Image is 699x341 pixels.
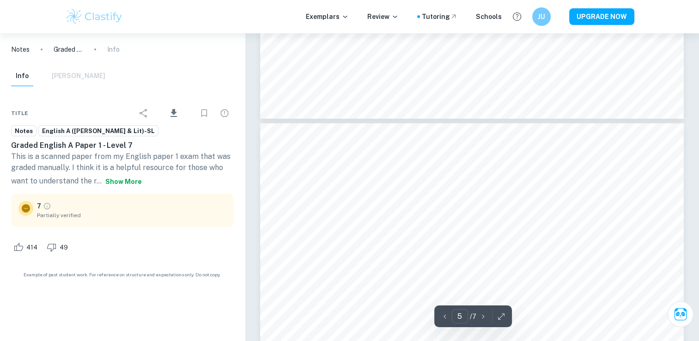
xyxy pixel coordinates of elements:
[532,7,551,26] button: JU
[215,104,234,122] div: Report issue
[54,44,83,55] p: Graded English A Paper 1 - Level 7
[38,125,158,137] a: English A ([PERSON_NAME] & Lit)-SL
[422,12,457,22] a: Tutoring
[11,44,30,55] a: Notes
[107,44,120,55] p: Info
[37,211,226,219] span: Partially verified
[11,125,36,137] a: Notes
[155,101,193,125] div: Download
[55,243,73,252] span: 49
[102,173,146,190] button: Show more
[367,12,399,22] p: Review
[11,271,234,278] span: Example of past student work. For reference on structure and expectations only. Do not copy.
[11,240,43,255] div: Like
[536,12,547,22] h6: JU
[37,201,41,211] p: 7
[476,12,502,22] a: Schools
[43,202,51,210] a: Grade partially verified
[44,240,73,255] div: Dislike
[11,151,234,190] p: This is a scanned paper from my English paper 1 exam that was graded manually. I think it is a he...
[470,311,476,322] p: / 7
[65,7,124,26] img: Clastify logo
[11,109,28,117] span: Title
[668,301,693,327] button: Ask Clai
[21,243,43,252] span: 414
[12,127,36,136] span: Notes
[39,127,158,136] span: English A ([PERSON_NAME] & Lit)-SL
[11,140,234,151] h6: Graded English A Paper 1 - Level 7
[569,8,634,25] button: UPGRADE NOW
[509,9,525,24] button: Help and Feedback
[306,12,349,22] p: Exemplars
[11,66,33,86] button: Info
[195,104,213,122] div: Bookmark
[134,104,153,122] div: Share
